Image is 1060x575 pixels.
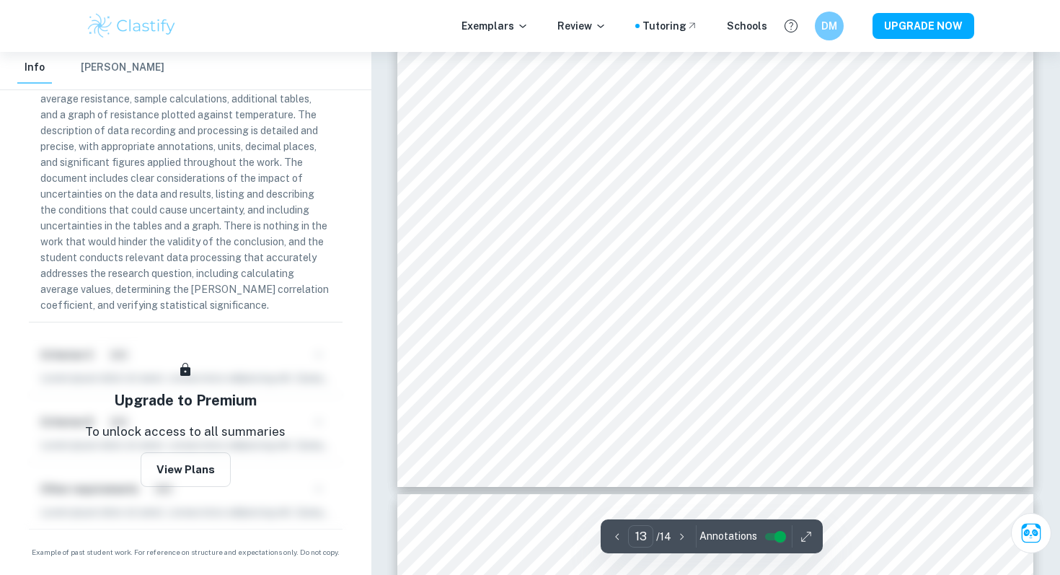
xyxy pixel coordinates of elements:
span: Annotations [699,529,757,544]
p: Exemplars [461,18,529,34]
button: View Plans [141,452,231,487]
p: The student clearly describes how the data was obtained and processed, presenting raw data in a n... [40,59,331,313]
a: Tutoring [642,18,698,34]
h5: Upgrade to Premium [114,390,257,411]
button: Help and Feedback [779,14,803,38]
button: DM [815,12,844,40]
p: To unlock access to all summaries [85,423,286,442]
span: Example of past student work. For reference on structure and expectations only. Do not copy. [17,547,354,558]
h6: DM [821,18,838,34]
button: UPGRADE NOW [873,13,974,39]
img: Clastify logo [86,12,177,40]
p: / 14 [656,529,671,545]
a: Schools [727,18,767,34]
button: Ask Clai [1011,513,1051,553]
button: [PERSON_NAME] [81,52,164,84]
p: Review [557,18,606,34]
button: Info [17,52,52,84]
